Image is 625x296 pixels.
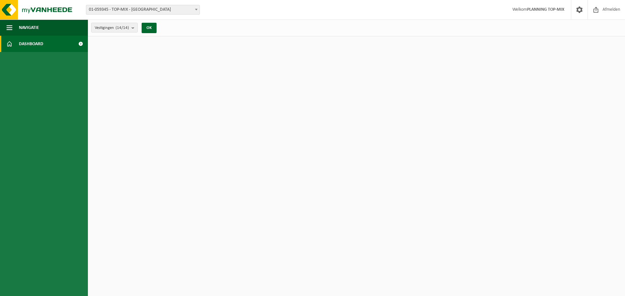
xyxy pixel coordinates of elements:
strong: PLANNING TOP-MIX [527,7,564,12]
count: (14/14) [116,26,129,30]
button: Vestigingen(14/14) [91,23,138,32]
span: Vestigingen [95,23,129,33]
button: OK [142,23,157,33]
span: 01-059345 - TOP-MIX - Oostende [86,5,200,14]
span: 01-059345 - TOP-MIX - Oostende [86,5,200,15]
span: Dashboard [19,36,43,52]
span: Navigatie [19,19,39,36]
